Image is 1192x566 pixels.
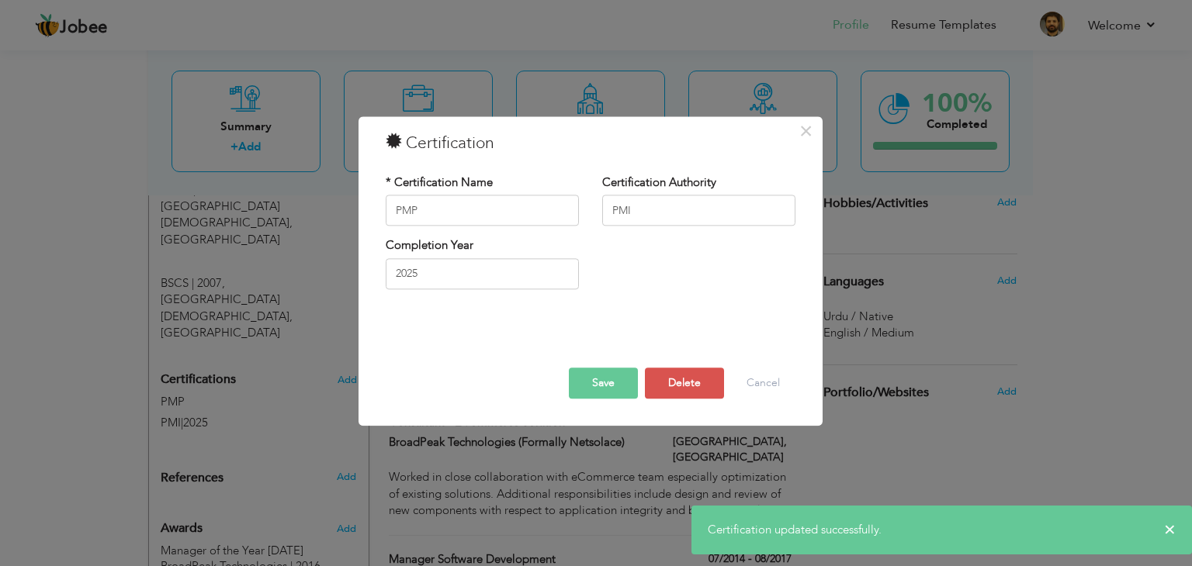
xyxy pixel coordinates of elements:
button: Close [794,119,819,143]
label: Completion Year [386,238,473,254]
button: Delete [645,368,724,399]
label: Certification Authority [602,174,716,191]
span: × [799,117,813,145]
h3: Certification [386,132,795,155]
span: × [1164,522,1176,537]
button: Cancel [731,368,795,399]
label: * Certification Name [386,174,493,191]
span: Certification updated successfully. [708,522,882,537]
button: Save [569,368,638,399]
